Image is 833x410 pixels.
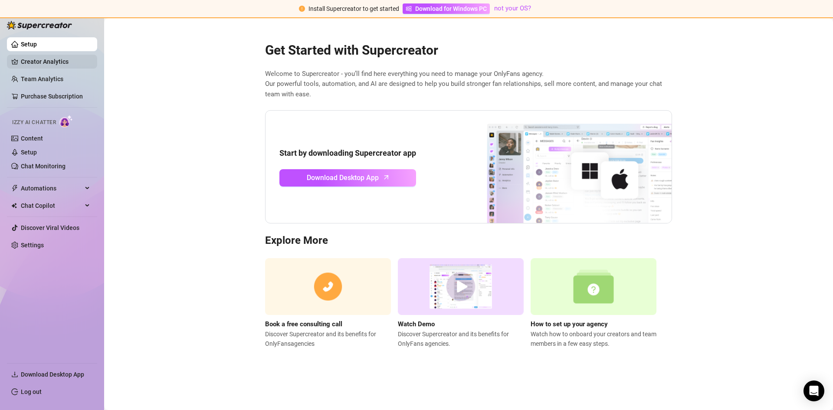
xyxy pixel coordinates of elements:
[415,4,487,13] span: Download for Windows PC
[265,258,391,348] a: Book a free consulting callDiscover Supercreator and its benefits for OnlyFansagencies
[265,234,672,248] h3: Explore More
[279,169,416,187] a: Download Desktop Apparrow-up
[21,199,82,213] span: Chat Copilot
[803,380,824,401] div: Open Intercom Messenger
[21,89,90,103] a: Purchase Subscription
[59,115,73,128] img: AI Chatter
[265,258,391,315] img: consulting call
[398,320,435,328] strong: Watch Demo
[265,320,342,328] strong: Book a free consulting call
[265,329,391,348] span: Discover Supercreator and its benefits for OnlyFans agencies
[406,6,412,12] span: windows
[12,118,56,127] span: Izzy AI Chatter
[21,181,82,195] span: Automations
[21,55,90,69] a: Creator Analytics
[531,258,656,348] a: How to set up your agencyWatch how to onboard your creators and team members in a few easy steps.
[307,172,379,183] span: Download Desktop App
[21,163,66,170] a: Chat Monitoring
[531,258,656,315] img: setup agency guide
[403,3,490,14] a: Download for Windows PC
[381,172,391,182] span: arrow-up
[265,69,672,100] span: Welcome to Supercreator - you’ll find here everything you need to manage your OnlyFans agency. Ou...
[21,224,79,231] a: Discover Viral Videos
[21,41,37,48] a: Setup
[531,320,608,328] strong: How to set up your agency
[265,42,672,59] h2: Get Started with Supercreator
[21,149,37,156] a: Setup
[21,135,43,142] a: Content
[21,371,84,378] span: Download Desktop App
[299,6,305,12] span: exclamation-circle
[398,329,524,348] span: Discover Supercreator and its benefits for OnlyFans agencies.
[308,5,399,12] span: Install Supercreator to get started
[11,371,18,378] span: download
[398,258,524,315] img: supercreator demo
[21,75,63,82] a: Team Analytics
[494,4,531,12] a: not your OS?
[398,258,524,348] a: Watch DemoDiscover Supercreator and its benefits for OnlyFans agencies.
[11,185,18,192] span: thunderbolt
[531,329,656,348] span: Watch how to onboard your creators and team members in a few easy steps.
[279,148,416,157] strong: Start by downloading Supercreator app
[11,203,17,209] img: Chat Copilot
[21,388,42,395] a: Log out
[455,111,672,223] img: download app
[7,21,72,30] img: logo-BBDzfeDw.svg
[21,242,44,249] a: Settings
